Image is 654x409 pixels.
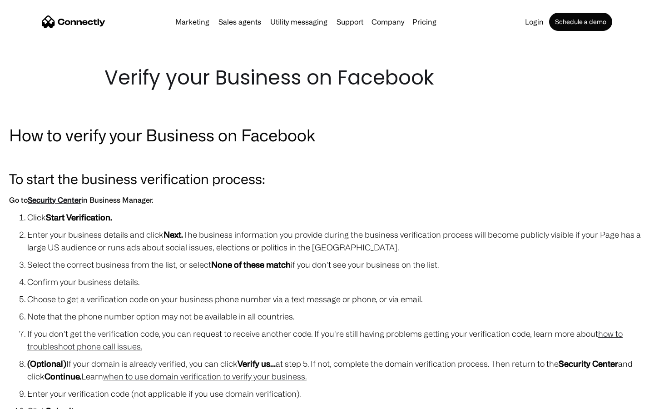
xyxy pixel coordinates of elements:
li: Confirm your business details. [27,275,645,288]
div: Company [372,15,404,28]
strong: Start Verification. [46,213,112,222]
h6: Go to in Business Manager. [9,194,645,206]
li: Choose to get a verification code on your business phone number via a text message or phone, or v... [27,293,645,305]
strong: Next. [163,230,183,239]
h2: How to verify your Business on Facebook [9,124,645,146]
aside: Language selected: English [9,393,54,406]
strong: None of these match [211,260,291,269]
a: Utility messaging [267,18,331,25]
strong: Continue. [45,372,81,381]
a: Support [333,18,367,25]
p: ‍ [9,151,645,164]
strong: Security Center [559,359,618,368]
a: Sales agents [215,18,265,25]
strong: Verify us... [238,359,276,368]
strong: (Optional) [27,359,66,368]
a: Security Center [28,196,81,204]
li: Select the correct business from the list, or select if you don't see your business on the list. [27,258,645,271]
li: If you don't get the verification code, you can request to receive another code. If you're still ... [27,327,645,353]
a: Marketing [172,18,213,25]
a: Login [521,18,547,25]
li: If your domain is already verified, you can click at step 5. If not, complete the domain verifica... [27,357,645,383]
h1: Verify your Business on Facebook [104,64,550,92]
li: Note that the phone number option may not be available in all countries. [27,310,645,323]
a: Schedule a demo [549,13,612,31]
li: Click [27,211,645,224]
li: Enter your verification code (not applicable if you use domain verification). [27,387,645,400]
a: Pricing [409,18,440,25]
a: when to use domain verification to verify your business. [103,372,307,381]
h3: To start the business verification process: [9,168,645,189]
li: Enter your business details and click The business information you provide during the business ve... [27,228,645,254]
ul: Language list [18,393,54,406]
